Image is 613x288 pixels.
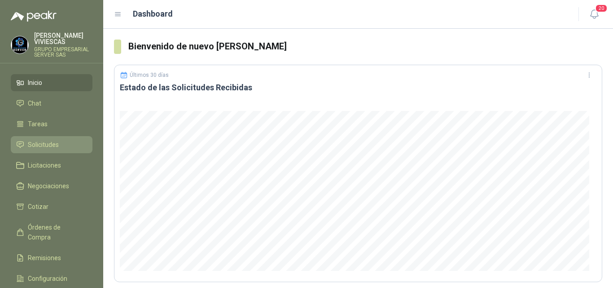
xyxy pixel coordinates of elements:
a: Chat [11,95,92,112]
span: Licitaciones [28,160,61,170]
span: Negociaciones [28,181,69,191]
h3: Estado de las Solicitudes Recibidas [120,82,596,93]
p: [PERSON_NAME] VIVIESCAS [34,32,92,45]
p: GRUPO EMPRESARIAL SERVER SAS [34,47,92,58]
a: Negociaciones [11,177,92,195]
span: Inicio [28,78,42,88]
span: Remisiones [28,253,61,263]
a: Cotizar [11,198,92,215]
span: Configuración [28,274,67,284]
img: Company Logo [11,36,28,53]
span: Cotizar [28,202,48,212]
button: 20 [586,6,602,22]
a: Tareas [11,115,92,133]
a: Licitaciones [11,157,92,174]
p: Últimos 30 días [130,72,169,78]
span: Chat [28,98,41,108]
a: Órdenes de Compra [11,219,92,246]
span: Órdenes de Compra [28,222,84,242]
h3: Bienvenido de nuevo [PERSON_NAME] [128,40,602,53]
span: 20 [595,4,608,13]
span: Solicitudes [28,140,59,150]
a: Inicio [11,74,92,91]
a: Configuración [11,270,92,287]
img: Logo peakr [11,11,57,22]
h1: Dashboard [133,8,173,20]
a: Remisiones [11,249,92,266]
a: Solicitudes [11,136,92,153]
span: Tareas [28,119,48,129]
